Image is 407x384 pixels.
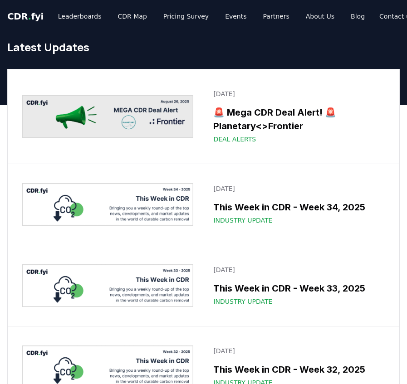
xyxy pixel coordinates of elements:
p: [DATE] [213,184,379,193]
span: Industry Update [213,297,272,306]
a: Leaderboards [51,8,109,24]
a: Partners [256,8,297,24]
a: Events [218,8,254,24]
img: This Week in CDR - Week 33, 2025 blog post image [22,264,193,307]
h3: This Week in CDR - Week 33, 2025 [213,282,379,295]
a: Pricing Survey [156,8,216,24]
nav: Main [51,8,372,24]
span: Deal Alerts [213,135,256,144]
h3: This Week in CDR - Week 34, 2025 [213,200,379,214]
a: CDR Map [111,8,154,24]
a: [DATE]This Week in CDR - Week 34, 2025Industry Update [208,179,385,230]
span: CDR fyi [7,11,44,22]
a: About Us [299,8,342,24]
img: This Week in CDR - Week 34, 2025 blog post image [22,183,193,226]
img: 🚨 Mega CDR Deal Alert! 🚨 Planetary<>Frontier blog post image [22,95,193,138]
p: [DATE] [213,265,379,274]
p: [DATE] [213,346,379,355]
p: [DATE] [213,89,379,98]
span: Industry Update [213,216,272,225]
span: . [28,11,31,22]
h3: This Week in CDR - Week 32, 2025 [213,363,379,376]
a: Blog [343,8,372,24]
h1: Latest Updates [7,40,400,54]
a: [DATE]This Week in CDR - Week 33, 2025Industry Update [208,260,385,311]
a: [DATE]🚨 Mega CDR Deal Alert! 🚨 Planetary<>FrontierDeal Alerts [208,84,385,149]
a: CDR.fyi [7,10,44,23]
h3: 🚨 Mega CDR Deal Alert! 🚨 Planetary<>Frontier [213,106,379,133]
